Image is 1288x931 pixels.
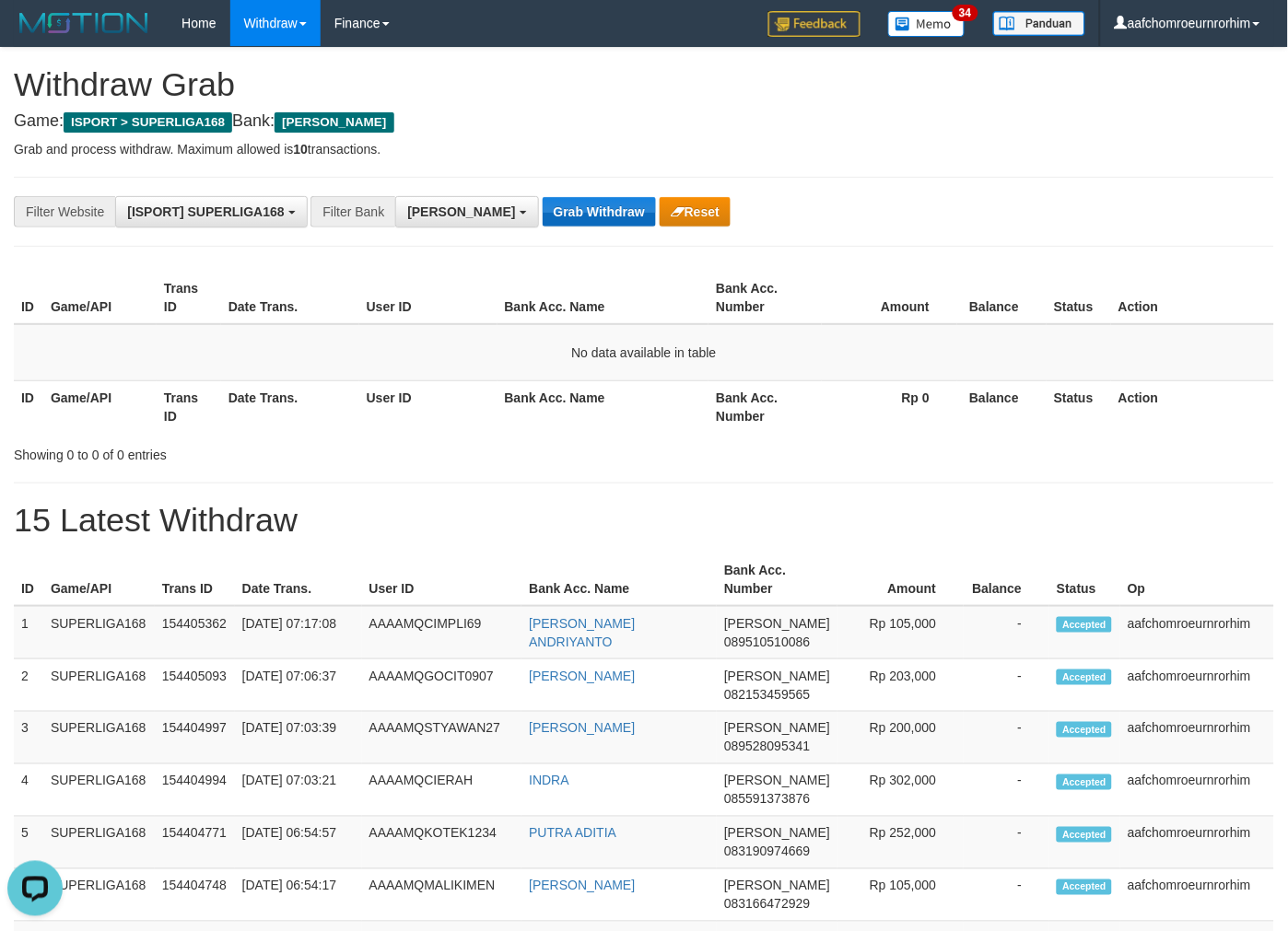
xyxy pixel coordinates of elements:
[724,897,810,912] span: Copy 083166472929 to clipboard
[1120,869,1274,922] td: aafchomroeurnrorhim
[43,272,157,324] th: Game/API
[529,879,635,893] a: [PERSON_NAME]
[14,553,43,606] th: ID
[964,606,1049,659] td: -
[724,634,810,649] span: Copy 089510510086 to clipboard
[43,659,155,712] td: SUPERLIGA168
[837,764,964,817] td: Rp 302,000
[708,380,822,433] th: Bank Acc. Number
[221,272,359,324] th: Date Trans.
[822,272,957,324] th: Amount
[1057,774,1112,790] span: Accepted
[964,764,1049,817] td: -
[14,659,43,712] td: 2
[235,712,362,764] td: [DATE] 07:03:39
[14,817,43,869] td: 5
[235,659,362,712] td: [DATE] 07:06:37
[155,553,235,606] th: Trans ID
[157,272,221,324] th: Trans ID
[543,197,656,227] button: Grab Withdraw
[407,204,515,219] span: [PERSON_NAME]
[14,112,1274,131] h4: Game: Bank:
[235,606,362,659] td: [DATE] 07:17:08
[1111,272,1274,324] th: Action
[14,140,1274,158] p: Grab and process withdraw. Maximum allowed is transactions.
[14,66,1274,103] h1: Withdraw Grab
[1047,380,1111,433] th: Status
[115,196,307,227] button: [ISPORT] SUPERLIGA168
[43,817,155,869] td: SUPERLIGA168
[7,7,63,63] button: Open LiveChat chat widget
[155,606,235,659] td: 154405362
[724,616,830,631] span: [PERSON_NAME]
[964,659,1049,712] td: -
[293,142,308,157] strong: 10
[717,553,837,606] th: Bank Acc. Number
[1057,827,1112,843] span: Accepted
[1120,764,1274,817] td: aafchomroeurnrorhim
[724,844,810,859] span: Copy 083190974669 to clipboard
[359,272,498,324] th: User ID
[953,5,978,21] span: 34
[14,324,1274,381] td: No data available in table
[14,438,523,464] div: Showing 0 to 0 of 0 entries
[724,739,810,754] span: Copy 089528095341 to clipboard
[888,11,966,37] img: Button%20Memo.svg
[235,553,362,606] th: Date Trans.
[724,774,830,788] span: [PERSON_NAME]
[529,669,635,683] a: [PERSON_NAME]
[43,712,155,764] td: SUPERLIGA168
[1120,659,1274,712] td: aafchomroeurnrorhim
[362,553,522,606] th: User ID
[724,879,830,893] span: [PERSON_NAME]
[529,774,569,788] a: INDRA
[964,817,1049,869] td: -
[14,764,43,817] td: 4
[43,606,155,659] td: SUPERLIGA168
[43,764,155,817] td: SUPERLIGA168
[529,826,616,841] a: PUTRA ADITIA
[837,817,964,869] td: Rp 252,000
[724,687,810,702] span: Copy 082153459565 to clipboard
[724,669,830,683] span: [PERSON_NAME]
[822,380,957,433] th: Rp 0
[724,826,830,841] span: [PERSON_NAME]
[362,869,522,922] td: AAAAMQMALIKIMEN
[837,869,964,922] td: Rp 105,000
[1057,617,1112,633] span: Accepted
[43,380,157,433] th: Game/API
[362,764,522,817] td: AAAAMQCIERAH
[155,659,235,712] td: 154405093
[837,606,964,659] td: Rp 105,000
[127,204,284,219] span: [ISPORT] SUPERLIGA168
[359,380,498,433] th: User ID
[837,712,964,764] td: Rp 200,000
[310,196,395,227] div: Filter Bank
[235,817,362,869] td: [DATE] 06:54:57
[1120,553,1274,606] th: Op
[1049,553,1120,606] th: Status
[768,11,861,37] img: Feedback.jpg
[1111,380,1274,433] th: Action
[221,380,359,433] th: Date Trans.
[964,869,1049,922] td: -
[529,616,635,649] a: [PERSON_NAME] ANDRIYANTO
[1120,606,1274,659] td: aafchomroeurnrorhim
[498,272,709,324] th: Bank Acc. Name
[14,502,1274,539] h1: 15 Latest Withdraw
[14,9,154,37] img: MOTION_logo.png
[1120,712,1274,764] td: aafchomroeurnrorhim
[362,712,522,764] td: AAAAMQSTYAWAN27
[724,792,810,807] span: Copy 085591373876 to clipboard
[14,272,43,324] th: ID
[14,380,43,433] th: ID
[1057,879,1112,895] span: Accepted
[964,712,1049,764] td: -
[1120,817,1274,869] td: aafchomroeurnrorhim
[362,817,522,869] td: AAAAMQKOTEK1234
[235,764,362,817] td: [DATE] 07:03:21
[235,869,362,922] td: [DATE] 06:54:17
[362,659,522,712] td: AAAAMQGOCIT0907
[1047,272,1111,324] th: Status
[43,869,155,922] td: SUPERLIGA168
